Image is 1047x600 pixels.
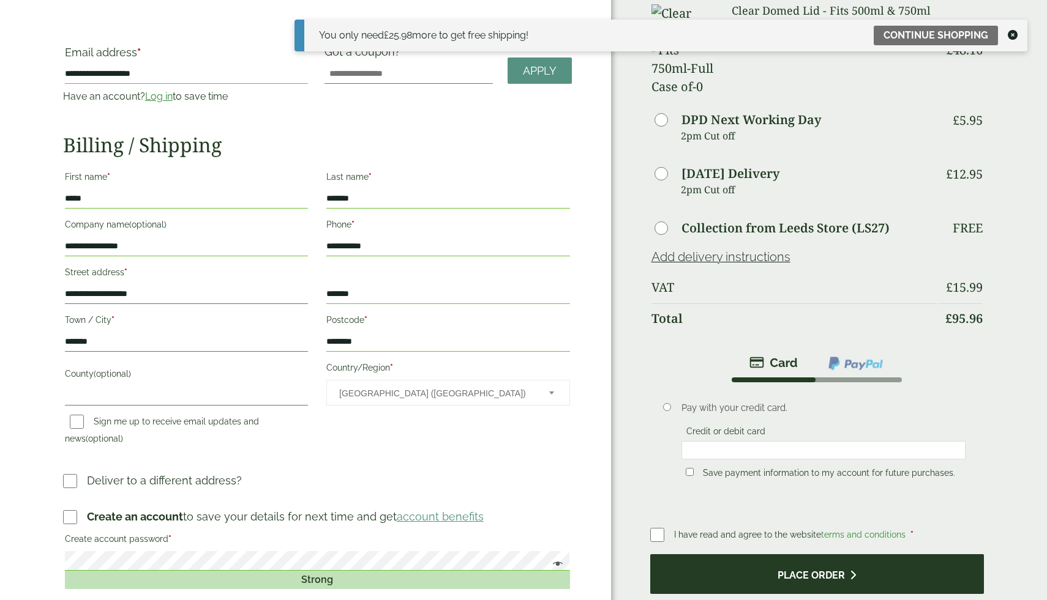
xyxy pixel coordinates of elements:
[65,47,308,64] label: Email address
[65,417,259,447] label: Sign me up to receive email updates and news
[732,4,937,31] h3: Clear Domed Lid - Fits 500ml & 750ml - Full Case
[319,28,528,43] div: You only need more to get free shipping!
[137,46,141,59] abbr: required
[953,221,983,235] p: Free
[65,530,570,551] label: Create account password
[749,355,798,370] img: stripe.png
[651,4,718,96] img: Clear Domed Lid - Fits 750ml-Full Case of-0
[351,220,355,229] abbr: required
[946,279,983,295] bdi: 15.99
[65,264,308,284] label: Street address
[65,311,308,332] label: Town / City
[129,220,167,229] span: (optional)
[326,216,569,237] label: Phone
[674,530,908,539] span: I have read and agree to the website
[63,89,310,104] p: Have an account? to save time
[87,472,242,489] p: Deliver to a different address?
[384,29,389,41] span: £
[87,510,183,523] strong: Create an account
[326,359,569,380] label: Country/Region
[70,415,84,429] input: Sign me up to receive email updates and news(optional)
[681,426,770,440] label: Credit or debit card
[945,310,952,327] span: £
[86,434,123,443] span: (optional)
[827,355,884,371] img: ppcp-gateway.png
[124,267,127,277] abbr: required
[681,401,965,415] p: Pay with your credit card.
[111,315,114,325] abbr: required
[107,172,110,182] abbr: required
[339,380,532,406] span: United Kingdom (UK)
[681,168,779,180] label: [DATE] Delivery
[874,26,998,45] a: Continue shopping
[945,310,983,327] bdi: 95.96
[63,21,572,35] p: — OR —
[364,315,367,325] abbr: required
[65,168,308,189] label: First name
[650,554,985,594] button: Place order
[651,303,937,333] th: Total
[681,127,937,145] p: 2pm Cut off
[369,172,372,182] abbr: required
[681,180,937,199] p: 2pm Cut off
[946,166,983,182] bdi: 12.95
[953,112,983,128] bdi: 5.95
[326,168,569,189] label: Last name
[681,114,821,126] label: DPD Next Working Day
[508,57,572,84] a: Apply
[910,530,914,539] abbr: required
[384,29,412,41] span: 25.98
[523,64,557,78] span: Apply
[397,510,484,523] a: account benefits
[145,91,173,102] a: Log in
[651,250,790,264] a: Add delivery instructions
[65,216,308,237] label: Company name
[953,112,959,128] span: £
[946,279,953,295] span: £
[326,311,569,332] label: Postcode
[168,534,171,544] abbr: required
[65,571,570,589] div: Strong
[946,166,953,182] span: £
[65,365,308,386] label: County
[326,380,569,406] span: Country/Region
[63,133,572,157] h2: Billing / Shipping
[390,363,393,372] abbr: required
[681,222,890,234] label: Collection from Leeds Store (LS27)
[651,273,937,302] th: VAT
[87,508,484,525] p: to save your details for next time and get
[685,445,961,456] iframe: Secure card payment input frame
[698,468,960,481] label: Save payment information to my account for future purchases.
[94,369,131,379] span: (optional)
[821,530,906,539] a: terms and conditions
